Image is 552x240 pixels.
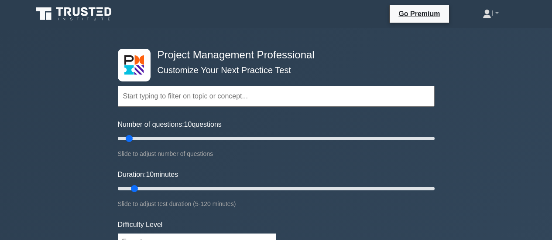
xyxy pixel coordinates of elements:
div: Slide to adjust number of questions [118,149,435,159]
a: I [462,5,520,22]
label: Difficulty Level [118,220,163,230]
span: 10 [184,121,192,128]
span: 10 [146,171,154,178]
label: Number of questions: questions [118,119,222,130]
a: Go Premium [393,8,445,19]
input: Start typing to filter on topic or concept... [118,86,435,107]
label: Duration: minutes [118,169,178,180]
div: Slide to adjust test duration (5-120 minutes) [118,199,435,209]
h4: Project Management Professional [154,49,392,61]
